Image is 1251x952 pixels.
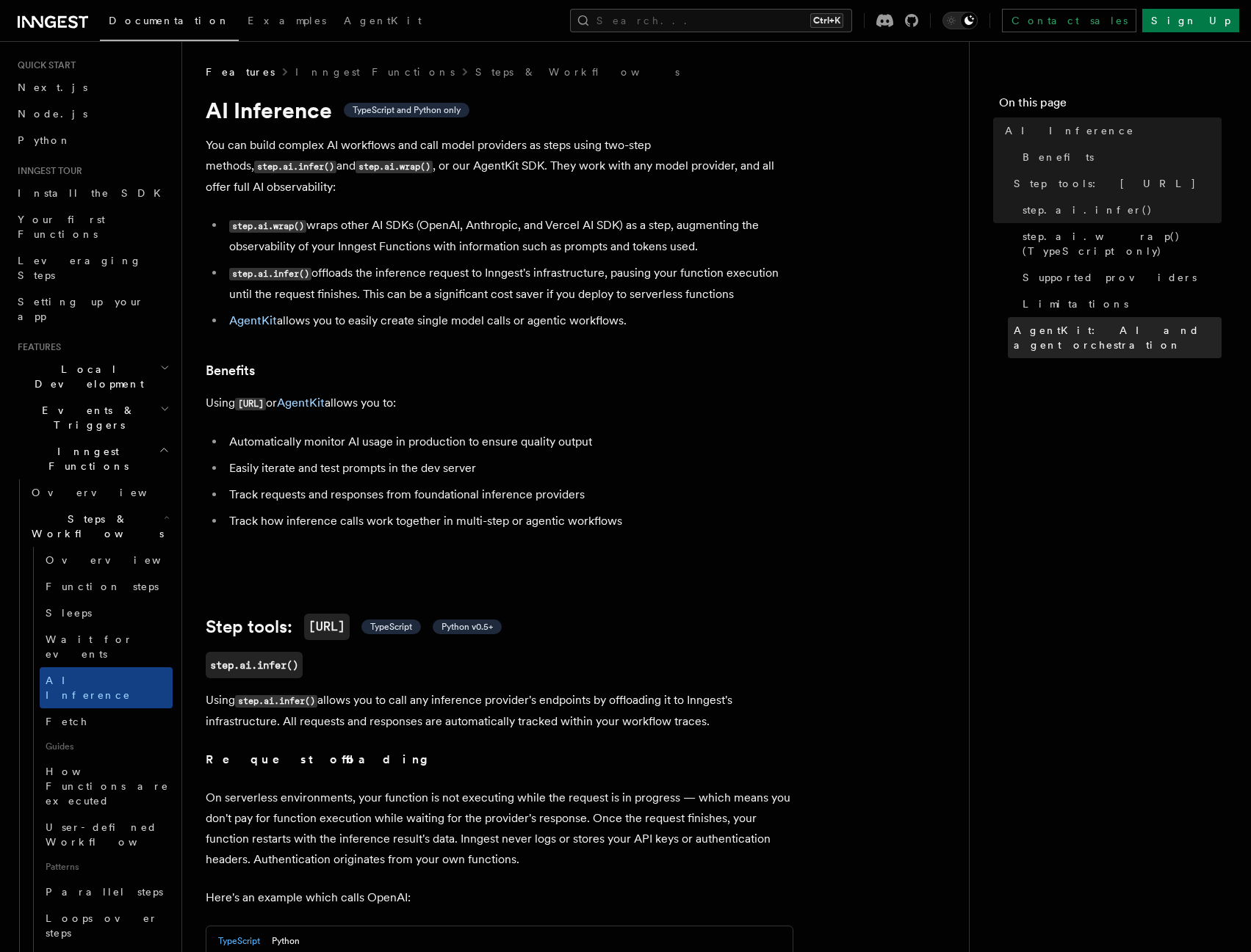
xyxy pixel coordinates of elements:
[18,187,170,199] span: Install the SDK
[12,127,173,153] a: Python
[46,821,178,848] span: User-defined Workflows
[40,814,173,855] a: User-defined Workflows
[304,614,350,640] code: [URL]
[46,607,92,619] span: Sleeps
[942,12,978,29] button: Toggle dark mode
[206,752,439,766] strong: Request offloading
[12,101,173,127] a: Node.js
[1008,317,1222,358] a: AgentKit: AI and agent orchestration
[12,444,159,473] span: Inngest Functions
[206,690,793,732] p: Using allows you to call any inference provider's endpoints by offloading it to Inngest's infrast...
[12,341,61,353] span: Features
[18,81,87,93] span: Next.js
[18,214,105,240] span: Your first Functions
[229,268,311,280] code: step.ai.infer()
[206,614,502,640] a: Step tools:[URL] TypeScript Python v0.5+
[206,652,303,678] code: step.ai.infer()
[225,458,793,479] li: Easily iterate and test prompts in the dev server
[46,633,133,660] span: Wait for events
[356,161,433,173] code: step.ai.wrap()
[206,393,793,414] p: Using or allows you to:
[335,4,430,40] a: AgentKit
[12,59,76,71] span: Quick start
[12,288,173,330] a: Setting up your app
[1017,223,1222,264] a: step.ai.wrap() (TypeScript only)
[46,581,159,592] span: Function steps
[810,13,843,28] kbd: Ctrl+K
[1017,144,1222,170] a: Benefits
[248,15,326,26] span: Examples
[1142,9,1239,32] a: Sign Up
[18,255,142,281] span: Leveraging Steps
[46,766,169,807] span: How Functions are executed
[12,362,160,391] span: Local Development
[46,675,131,701] span: AI Inference
[353,104,461,116] span: TypeScript and Python only
[295,65,455,79] a: Inngest Functions
[40,758,173,814] a: How Functions are executed
[100,4,239,41] a: Documentation
[26,506,173,547] button: Steps & Workflows
[12,180,173,206] a: Install the SDK
[254,161,336,173] code: step.ai.infer()
[999,94,1222,117] h4: On this page
[206,97,793,123] h1: AI Inference
[229,313,277,327] a: AgentKit
[40,735,173,758] span: Guides
[1005,123,1134,138] span: AI Inference
[40,626,173,667] a: Wait for events
[1023,203,1153,217] span: step.ai.infer()
[40,667,173,708] a: AI Inference
[235,695,317,708] code: step.ai.infer()
[18,134,71,146] span: Python
[239,4,335,40] a: Examples
[40,905,173,946] a: Loops over steps
[18,296,144,322] span: Setting up your app
[12,438,173,479] button: Inngest Functions
[40,708,173,735] a: Fetch
[344,15,422,26] span: AgentKit
[225,263,793,305] li: offloads the inference request to Inngest's infrastructure, pausing your function execution until...
[32,487,183,498] span: Overview
[225,511,793,531] li: Track how inference calls work together in multi-step or agentic workflows
[441,621,493,633] span: Python v0.5+
[206,887,793,908] p: Here's an example which calls OpenAI:
[1014,323,1222,352] span: AgentKit: AI and agent orchestration
[1008,170,1222,197] a: Step tools: [URL]
[1017,197,1222,223] a: step.ai.infer()
[46,554,197,566] span: Overview
[229,220,306,233] code: step.ai.wrap()
[12,74,173,101] a: Next.js
[1017,264,1222,291] a: Supported providers
[26,479,173,506] a: Overview
[26,512,164,541] span: Steps & Workflows
[12,247,173,288] a: Leveraging Steps
[1002,9,1136,32] a: Contact sales
[277,396,325,410] a: AgentKit
[40,855,173,879] span: Patterns
[1014,176,1197,191] span: Step tools: [URL]
[1017,291,1222,317] a: Limitations
[40,879,173,905] a: Parallel steps
[40,547,173,573] a: Overview
[46,886,163,898] span: Parallel steps
[40,573,173,600] a: Function steps
[46,716,88,727] span: Fetch
[12,403,160,432] span: Events & Triggers
[1023,229,1222,258] span: step.ai.wrap() (TypeScript only)
[12,356,173,397] button: Local Development
[225,310,793,331] li: allows you to easily create single model calls or agentic workflows.
[1023,270,1197,285] span: Supported providers
[12,397,173,438] button: Events & Triggers
[235,398,266,410] code: [URL]
[12,206,173,247] a: Your first Functions
[225,484,793,505] li: Track requests and responses from foundational inference providers
[206,360,255,381] a: Benefits
[370,621,412,633] span: TypeScript
[475,65,679,79] a: Steps & Workflows
[109,15,230,26] span: Documentation
[999,117,1222,144] a: AI Inference
[206,788,793,870] p: On serverless environments, your function is not executing while the request is in progress — whi...
[40,600,173,626] a: Sleeps
[206,135,793,197] p: You can build complex AI workflows and call model providers as steps using two-step methods, and ...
